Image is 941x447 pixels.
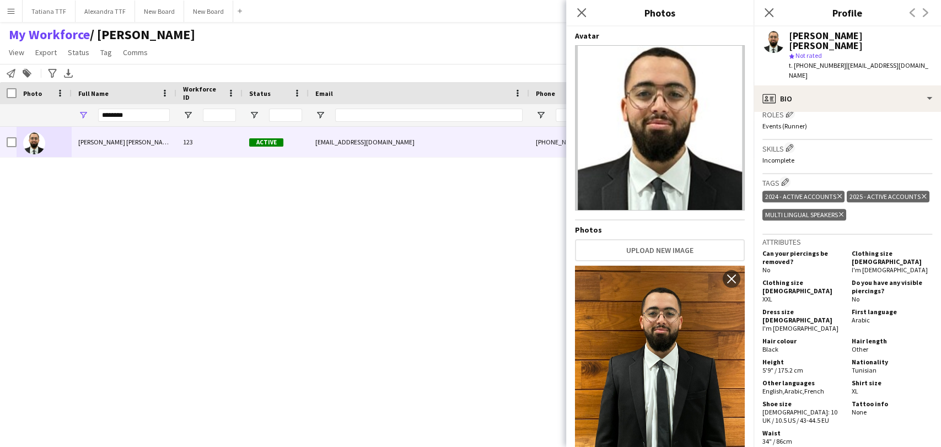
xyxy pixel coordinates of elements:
span: t. [PHONE_NUMBER] [789,61,846,69]
app-action-btn: Notify workforce [4,67,18,80]
a: My Workforce [9,26,90,43]
h5: Height [762,358,843,366]
span: [DEMOGRAPHIC_DATA]: 10 UK / 10.5 US / 43-44.5 EU [762,408,837,424]
input: Phone Filter Input [556,109,664,122]
button: Open Filter Menu [78,110,88,120]
span: Arabic , [784,387,804,395]
div: [PERSON_NAME] [PERSON_NAME] [789,31,932,51]
span: XL [852,387,858,395]
div: 123 [176,127,243,157]
h5: Do you have any visible piercings? [852,278,932,295]
a: View [4,45,29,60]
span: French [804,387,824,395]
h5: Dress size [DEMOGRAPHIC_DATA] [762,308,843,324]
p: Incomplete [762,156,932,164]
span: Tunisian [852,366,877,374]
input: Status Filter Input [269,109,302,122]
span: No [762,266,770,274]
span: Arabic [852,316,870,324]
span: Comms [123,47,148,57]
div: 2024 - Active Accounts [762,191,845,202]
h5: Shirt size [852,379,932,387]
input: Full Name Filter Input [98,109,170,122]
span: Photo [23,89,42,98]
h5: Nationality [852,358,932,366]
span: 5'9" / 175.2 cm [762,366,803,374]
span: Export [35,47,57,57]
button: Open Filter Menu [315,110,325,120]
button: Open Filter Menu [183,110,193,120]
span: View [9,47,24,57]
h3: Attributes [762,237,932,247]
input: Workforce ID Filter Input [203,109,236,122]
span: TATIANA [90,26,195,43]
img: Ahmed Cheikh ali [23,132,45,154]
span: Not rated [795,51,822,60]
h3: Tags [762,176,932,188]
div: [EMAIL_ADDRESS][DOMAIN_NAME] [309,127,529,157]
div: Bio [754,85,941,112]
span: Phone [536,89,555,98]
h5: Shoe size [762,400,843,408]
span: XXL [762,295,772,303]
span: I'm [DEMOGRAPHIC_DATA] [852,266,928,274]
button: Open Filter Menu [249,110,259,120]
div: [PHONE_NUMBER] [529,127,670,157]
span: English , [762,387,784,395]
app-action-btn: Advanced filters [46,67,59,80]
span: Active [249,138,283,147]
span: I'm [DEMOGRAPHIC_DATA] [762,324,838,332]
span: Email [315,89,333,98]
a: Comms [119,45,152,60]
span: Black [762,345,778,353]
h4: Avatar [575,31,745,41]
app-action-btn: Add to tag [20,67,34,80]
span: None [852,408,867,416]
span: No [852,295,859,303]
span: Status [68,47,89,57]
h3: Photos [566,6,754,20]
span: Tag [100,47,112,57]
h5: Waist [762,429,843,437]
a: Tag [96,45,116,60]
h3: Skills [762,142,932,154]
h3: Profile [754,6,941,20]
span: Events (Runner) [762,122,807,130]
div: 2025 - Active Accounts [847,191,929,202]
span: | [EMAIL_ADDRESS][DOMAIN_NAME] [789,61,928,79]
h5: First language [852,308,932,316]
div: Multi Lingual speakers [762,209,846,220]
h5: Clothing size [DEMOGRAPHIC_DATA] [762,278,843,295]
app-action-btn: Export XLSX [62,67,75,80]
h5: Other languages [762,379,843,387]
span: Full Name [78,89,109,98]
h3: Roles [762,108,932,120]
h5: Can your piercings be removed? [762,249,843,266]
button: New Board [135,1,184,22]
button: New Board [184,1,233,22]
button: Tatiana TTF [23,1,76,22]
a: Status [63,45,94,60]
button: Open Filter Menu [536,110,546,120]
span: 34" / 86cm [762,437,792,445]
h4: Photos [575,225,745,235]
span: Workforce ID [183,85,223,101]
h5: Hair colour [762,337,843,345]
input: Email Filter Input [335,109,523,122]
h5: Hair length [852,337,932,345]
button: Alexandra TTF [76,1,135,22]
span: Status [249,89,271,98]
h5: Clothing size [DEMOGRAPHIC_DATA] [852,249,932,266]
h5: Tattoo info [852,400,932,408]
a: Export [31,45,61,60]
img: Crew avatar [575,45,745,211]
span: Other [852,345,868,353]
button: Upload new image [575,239,745,261]
span: [PERSON_NAME] [PERSON_NAME] [78,138,173,146]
